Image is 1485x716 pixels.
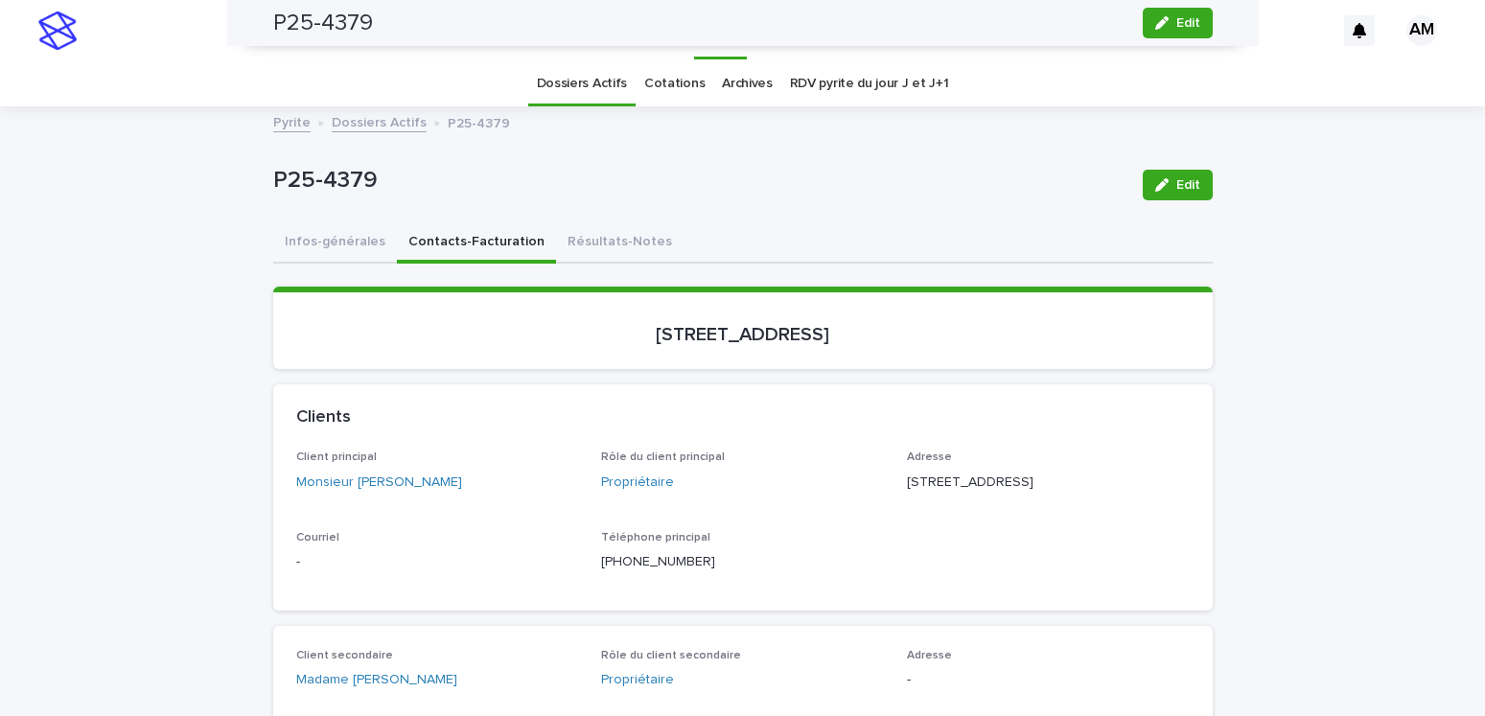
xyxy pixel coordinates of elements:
[644,61,705,106] a: Cotations
[722,61,773,106] a: Archives
[296,552,579,572] p: -
[1176,178,1200,192] span: Edit
[907,451,952,463] span: Adresse
[296,451,377,463] span: Client principal
[601,532,710,543] span: Téléphone principal
[38,12,77,50] img: stacker-logo-s-only.png
[601,451,725,463] span: Rôle du client principal
[601,670,674,690] a: Propriétaire
[537,61,627,106] a: Dossiers Actifs
[907,473,1190,493] p: [STREET_ADDRESS]
[1143,170,1213,200] button: Edit
[448,111,510,132] p: P25-4379
[296,473,462,493] a: Monsieur [PERSON_NAME]
[601,650,741,661] span: Rôle du client secondaire
[273,110,311,132] a: Pyrite
[907,670,1190,690] p: -
[907,650,952,661] span: Adresse
[296,323,1190,346] p: [STREET_ADDRESS]
[601,552,884,572] p: [PHONE_NUMBER]
[273,223,397,264] button: Infos-générales
[601,473,674,493] a: Propriétaire
[296,670,457,690] a: Madame [PERSON_NAME]
[296,650,393,661] span: Client secondaire
[332,110,427,132] a: Dossiers Actifs
[556,223,684,264] button: Résultats-Notes
[296,532,339,543] span: Courriel
[397,223,556,264] button: Contacts-Facturation
[790,61,949,106] a: RDV pyrite du jour J et J+1
[1406,15,1437,46] div: AM
[296,407,351,428] h2: Clients
[273,167,1127,195] p: P25-4379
